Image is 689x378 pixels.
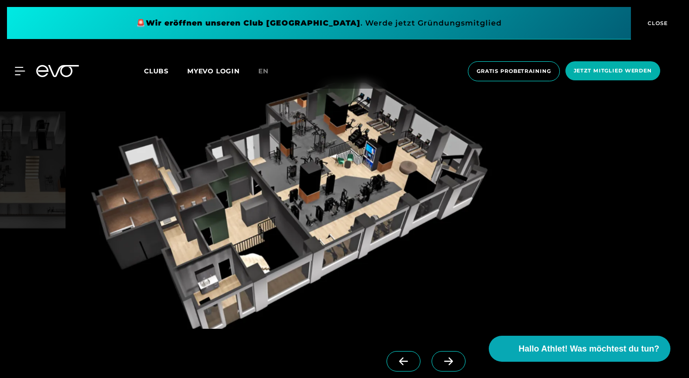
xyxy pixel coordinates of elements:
[574,67,652,75] span: Jetzt Mitglied werden
[144,67,169,75] span: Clubs
[631,7,682,39] button: CLOSE
[563,61,663,81] a: Jetzt Mitglied werden
[465,61,563,81] a: Gratis Probetraining
[187,67,240,75] a: MYEVO LOGIN
[258,67,269,75] span: en
[477,67,551,75] span: Gratis Probetraining
[69,83,509,329] img: evofitness
[645,19,668,27] span: CLOSE
[258,66,280,77] a: en
[518,343,659,355] span: Hallo Athlet! Was möchtest du tun?
[144,66,187,75] a: Clubs
[489,336,670,362] button: Hallo Athlet! Was möchtest du tun?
